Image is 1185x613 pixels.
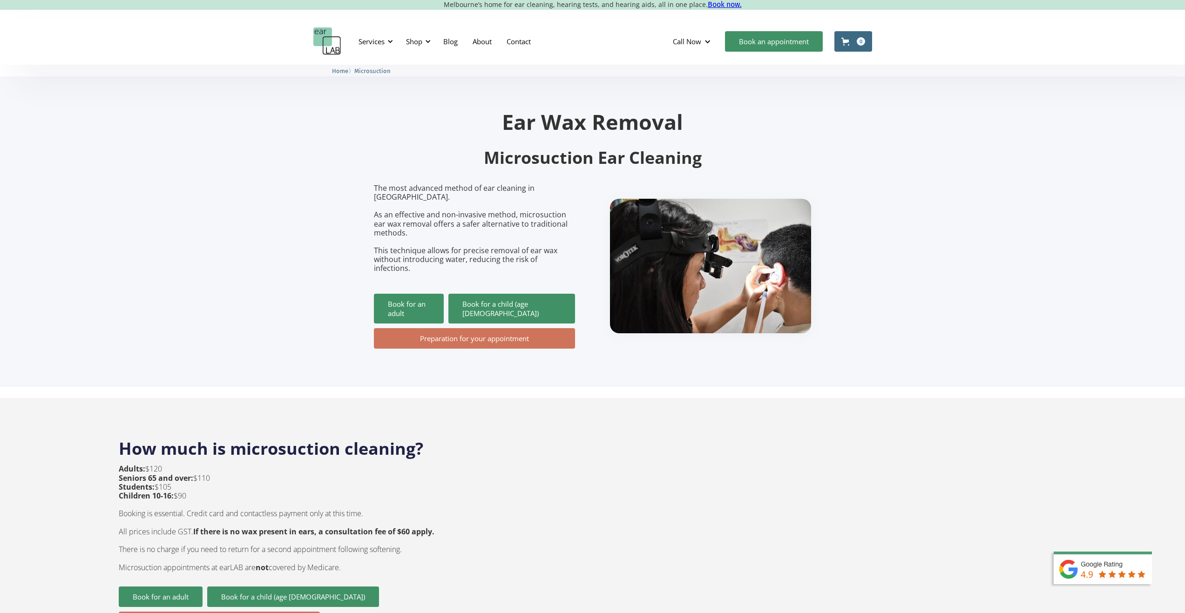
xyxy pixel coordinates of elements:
[332,66,348,75] a: Home
[207,586,379,607] a: Book for a child (age [DEMOGRAPHIC_DATA])
[256,562,269,573] strong: not
[406,37,422,46] div: Shop
[119,428,1067,460] h2: How much is microsuction cleaning?
[119,473,193,483] strong: Seniors 65 and over:
[465,28,499,55] a: About
[665,27,720,55] div: Call Now
[119,491,174,501] strong: Children 10-16:
[673,37,701,46] div: Call Now
[354,67,391,74] span: Microsuction
[610,199,811,333] img: boy getting ear checked.
[354,66,391,75] a: Microsuction
[313,27,341,55] a: home
[119,586,203,607] a: Book for an adult
[725,31,823,52] a: Book an appointment
[332,67,348,74] span: Home
[119,465,434,572] p: $120 $110 $105 $90 Booking is essential. Credit card and contactless payment only at this time. A...
[834,31,872,52] a: Open cart
[353,27,396,55] div: Services
[193,526,434,537] strong: If there is no wax present in ears, a consultation fee of $60 apply.
[359,37,385,46] div: Services
[119,482,155,492] strong: Students:
[436,28,465,55] a: Blog
[374,294,444,323] a: Book for an adult
[119,464,145,474] strong: Adults:
[499,28,538,55] a: Contact
[374,111,812,132] h1: Ear Wax Removal
[374,147,812,169] h2: Microsuction Ear Cleaning
[374,328,575,349] a: Preparation for your appointment
[448,294,575,323] a: Book for a child (age [DEMOGRAPHIC_DATA])
[857,37,865,46] div: 0
[374,184,575,273] p: The most advanced method of ear cleaning in [GEOGRAPHIC_DATA]. As an effective and non-invasive m...
[400,27,433,55] div: Shop
[332,66,354,76] li: 〉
